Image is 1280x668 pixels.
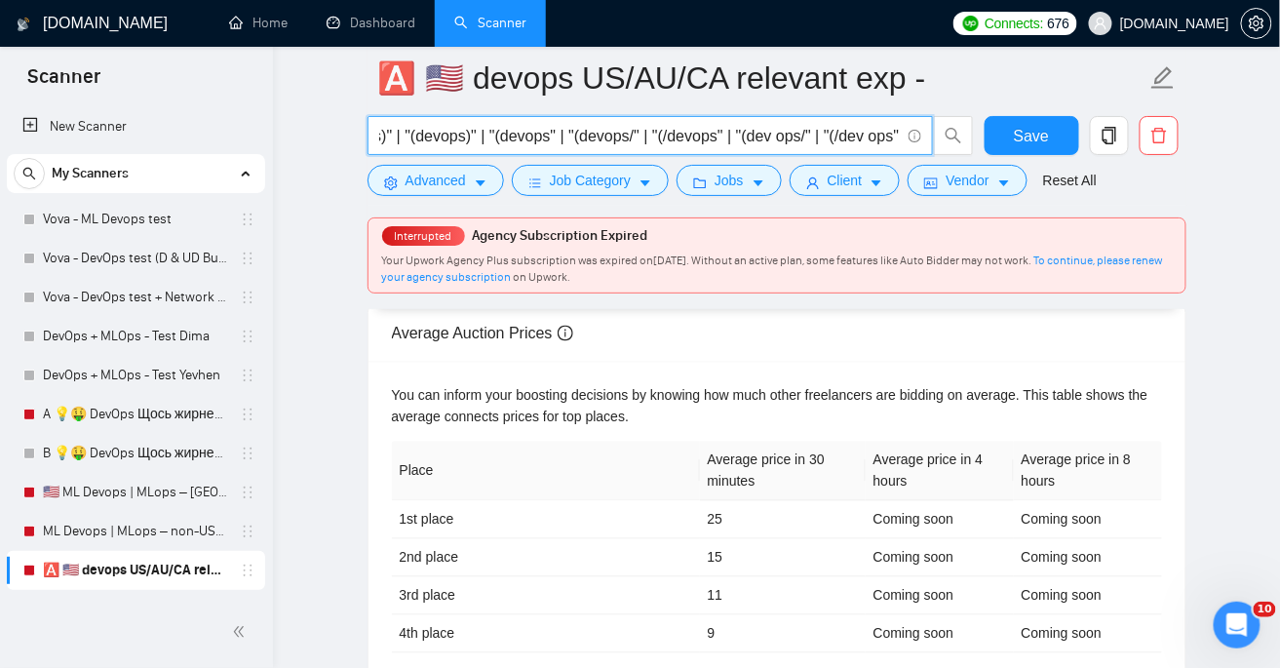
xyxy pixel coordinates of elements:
[806,176,820,190] span: user
[1014,577,1162,615] td: Coming soon
[43,434,228,473] a: B 💡🤑 DevOps Щось жирненьке -
[182,537,208,551] span: Чат
[379,124,900,148] input: Search Freelance Jobs...
[240,485,255,500] span: holder
[1043,170,1097,191] a: Reset All
[240,446,255,461] span: holder
[17,9,30,40] img: logo
[283,31,322,70] img: Profile image for Mariia
[1014,501,1162,539] td: Coming soon
[1014,539,1162,577] td: Coming soon
[240,563,255,578] span: holder
[240,329,255,344] span: holder
[209,31,248,70] img: Profile image for Nazar
[866,539,1014,577] td: Coming soon
[327,15,415,31] a: dashboardDashboard
[924,176,938,190] span: idcard
[43,356,228,395] a: DevOps + MLOps - Test Yevhen
[963,16,979,31] img: upwork-logo.png
[392,306,1162,362] div: Average Auction Prices
[43,590,228,629] a: 🅱️ 🇺🇸 devops US/AU/CA relevant exp
[752,176,765,190] span: caret-down
[1141,127,1178,144] span: delete
[43,395,228,434] a: A 💡🤑 DevOps Щось жирненьке -
[639,176,652,190] span: caret-down
[1214,602,1261,648] iframe: Intercom live chat
[512,165,669,196] button: barsJob Categorycaret-down
[1242,16,1271,31] span: setting
[473,227,648,244] span: Agency Subscription Expired
[12,62,116,103] span: Scanner
[392,577,700,615] td: 3rd place
[392,385,1162,428] div: You can inform your boosting decisions by knowing how much other freelancers are bidding on avera...
[997,176,1011,190] span: caret-down
[870,176,883,190] span: caret-down
[43,317,228,356] a: DevOps + MLOps - Test Dima
[22,107,250,146] a: New Scanner
[550,170,631,191] span: Job Category
[43,278,228,317] a: Vova - DevOps test + Network & System Administrator (D & UD Budget)
[127,328,217,348] div: • 3 дн. назад
[866,615,1014,653] td: Coming soon
[39,37,70,68] img: logo
[43,512,228,551] a: ML Devops | MLops – non-US/CA/AU - test: bid in range 90%
[392,501,700,539] td: 1st place
[240,251,255,266] span: holder
[866,501,1014,539] td: Coming soon
[392,615,700,653] td: 4th place
[934,116,973,155] button: search
[295,537,354,551] span: Помощь
[378,54,1146,102] input: Scanner name...
[908,165,1027,196] button: idcardVendorcaret-down
[260,489,390,567] button: Помощь
[43,239,228,278] a: Vova - DevOps test (D & UD Budget)
[1254,602,1276,617] span: 10
[240,407,255,422] span: holder
[87,309,747,325] span: Yes, sure. If needed, we'll proceed with it per your request - just drop us a message about that :)
[87,328,123,348] div: Dima
[52,154,129,193] span: My Scanners
[866,577,1014,615] td: Coming soon
[389,229,458,243] span: Interrupted
[1091,127,1128,144] span: copy
[1090,116,1129,155] button: copy
[454,15,526,31] a: searchScanner
[246,31,285,70] img: Profile image for Dima
[693,176,707,190] span: folder
[382,254,1163,284] a: To continue, please renew your agency subscription
[828,170,863,191] span: Client
[40,308,79,347] img: Profile image for Dima
[40,279,350,299] div: Недавние сообщения
[39,172,351,238] p: Чем мы можем помочь?
[866,442,1014,501] th: Average price in 4 hours
[40,456,177,477] span: Поиск по статьям
[474,176,487,190] span: caret-down
[700,615,866,653] td: 9
[33,537,97,551] span: Главная
[1048,13,1069,34] span: 676
[43,200,228,239] a: Vova - ML Devops test
[1140,116,1179,155] button: delete
[406,170,466,191] span: Advanced
[43,473,228,512] a: 🇺🇸 ML Devops | MLops – [GEOGRAPHIC_DATA]/CA/AU - test: bid in range 90%
[985,116,1079,155] button: Save
[335,31,370,66] div: Закрыть
[935,127,972,144] span: search
[392,442,700,501] th: Place
[1014,615,1162,653] td: Coming soon
[1150,65,1176,91] span: edit
[985,13,1043,34] span: Connects:
[232,622,252,642] span: double-left
[1014,124,1049,148] span: Save
[240,212,255,227] span: holder
[43,551,228,590] a: 🅰️ 🇺🇸 devops US/AU/CA relevant exp -
[240,290,255,305] span: holder
[240,368,255,383] span: holder
[700,442,866,501] th: Average price in 30 minutes
[15,167,44,180] span: search
[677,165,782,196] button: folderJobscaret-down
[700,501,866,539] td: 25
[19,262,370,365] div: Недавние сообщенияProfile image for DimaYes, sure. If needed, we'll proceed with it per your requ...
[20,292,369,364] div: Profile image for DimaYes, sure. If needed, we'll proceed with it per your request - just drop us...
[130,489,259,567] button: Чат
